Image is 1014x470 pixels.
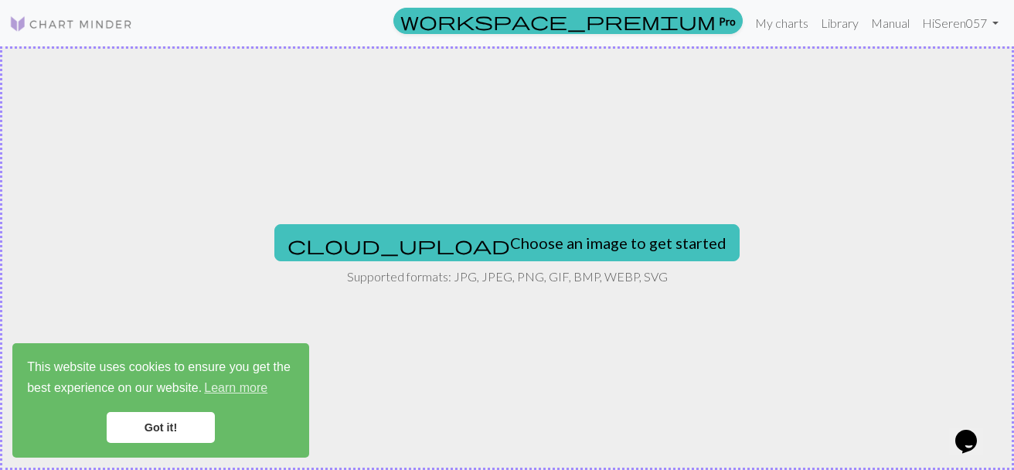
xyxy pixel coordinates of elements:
a: My charts [749,8,815,39]
button: Choose an image to get started [274,224,740,261]
img: Logo [9,15,133,33]
span: cloud_upload [288,234,510,256]
p: Supported formats: JPG, JPEG, PNG, GIF, BMP, WEBP, SVG [347,267,668,286]
a: learn more about cookies [202,376,270,400]
a: Manual [865,8,916,39]
a: dismiss cookie message [107,412,215,443]
a: Pro [393,8,743,34]
iframe: chat widget [949,408,999,455]
div: cookieconsent [12,343,309,458]
span: This website uses cookies to ensure you get the best experience on our website. [27,358,294,400]
a: Library [815,8,865,39]
span: workspace_premium [400,10,716,32]
a: HiSeren057 [916,8,1005,39]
